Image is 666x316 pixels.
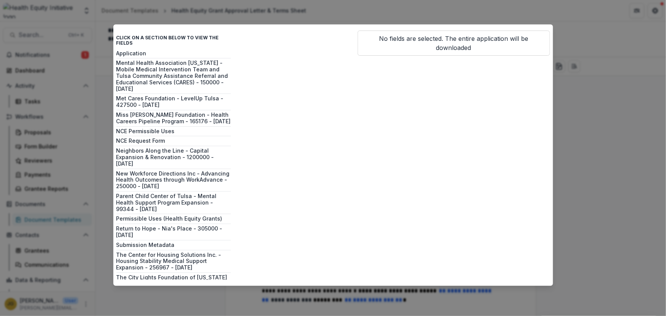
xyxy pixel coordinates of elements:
[116,128,231,135] button: NCE Permissible Uses
[116,95,231,108] button: Met Cares Foundation - LevelUp Tulsa - 427500 - [DATE]
[116,242,231,248] button: Submission Metadata
[116,60,231,92] button: Mental Health Association [US_STATE] - Mobile Medical Intervention Team and Tulsa Community Assis...
[358,31,550,56] p: No fields are selected. The entire application will be downloaded
[116,274,231,287] button: The City Lights Foundation of [US_STATE] - Housing Stability - 50000 - [DATE]
[116,148,231,167] button: Neighbors Along the Line - Capital Expansion & Renovation - 1200000 - [DATE]
[116,171,231,190] button: New Workforce Directions Inc - Advancing Health Outcomes through WorkAdvance - 250000 - [DATE]
[116,193,231,212] button: Parent Child Center of Tulsa - Mental Health Support Program Expansion - 99344 - [DATE]
[116,112,231,125] button: Miss [PERSON_NAME] Foundation - Health Careers Pipeline Program - 165176 - [DATE]
[116,31,231,51] h4: Click on a section below to view the fields
[116,226,231,239] button: Return to Hope - Nia's Place - 305000 - [DATE]
[116,138,231,144] button: NCE Request Form
[116,216,231,222] button: Permissible Uses (Health Equity Grants)
[116,252,231,271] button: The Center for Housing Solutions Inc. - Housing Stability Medical Support Expansion - 256967 - [D...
